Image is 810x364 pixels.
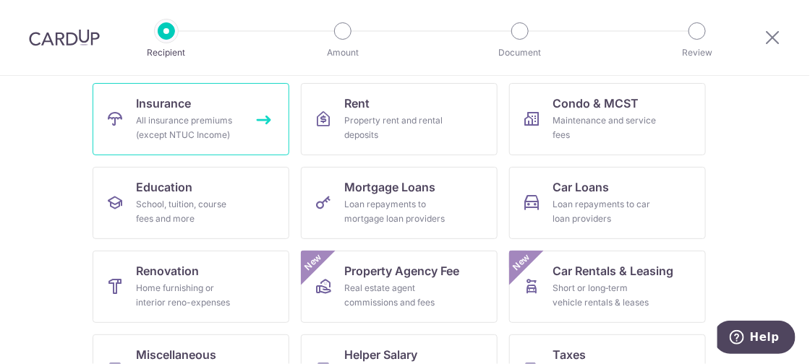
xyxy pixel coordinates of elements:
[29,29,100,46] img: CardUp
[301,251,498,323] a: Property Agency FeeReal estate agent commissions and feesNew
[136,113,240,142] div: All insurance premiums (except NTUC Income)
[136,95,191,112] span: Insurance
[93,167,289,239] a: EducationSchool, tuition, course fees and more
[553,346,586,363] span: Taxes
[113,45,220,60] p: Recipient
[136,346,216,363] span: Miscellaneous
[344,113,448,142] div: Property rent and rental deposits
[344,346,417,363] span: Helper Salary
[344,178,435,196] span: Mortgage Loans
[344,197,448,226] div: Loan repayments to mortgage loan providers
[302,251,325,274] span: New
[509,251,706,323] a: Car Rentals & LeasingShort or long‑term vehicle rentals & leasesNew
[344,281,448,310] div: Real estate agent commissions and fees
[510,251,534,274] span: New
[301,83,498,155] a: RentProperty rent and rental deposits
[553,113,657,142] div: Maintenance and service fees
[301,167,498,239] a: Mortgage LoansLoan repayments to mortgage loan providers
[717,321,796,357] iframe: Opens a widget where you can find more information
[553,281,657,310] div: Short or long‑term vehicle rentals & leases
[644,45,751,60] p: Review
[344,262,459,279] span: Property Agency Fee
[553,178,609,196] span: Car Loans
[93,251,289,323] a: RenovationHome furnishing or interior reno-expenses
[553,95,639,112] span: Condo & MCST
[509,167,706,239] a: Car LoansLoan repayments to car loan providers
[289,45,396,60] p: Amount
[509,83,706,155] a: Condo & MCSTMaintenance and service fees
[136,262,199,279] span: Renovation
[553,197,657,226] div: Loan repayments to car loan providers
[93,83,289,155] a: InsuranceAll insurance premiums (except NTUC Income)
[553,262,673,279] span: Car Rentals & Leasing
[344,95,370,112] span: Rent
[466,45,574,60] p: Document
[136,178,192,196] span: Education
[136,281,240,310] div: Home furnishing or interior reno-expenses
[136,197,240,226] div: School, tuition, course fees and more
